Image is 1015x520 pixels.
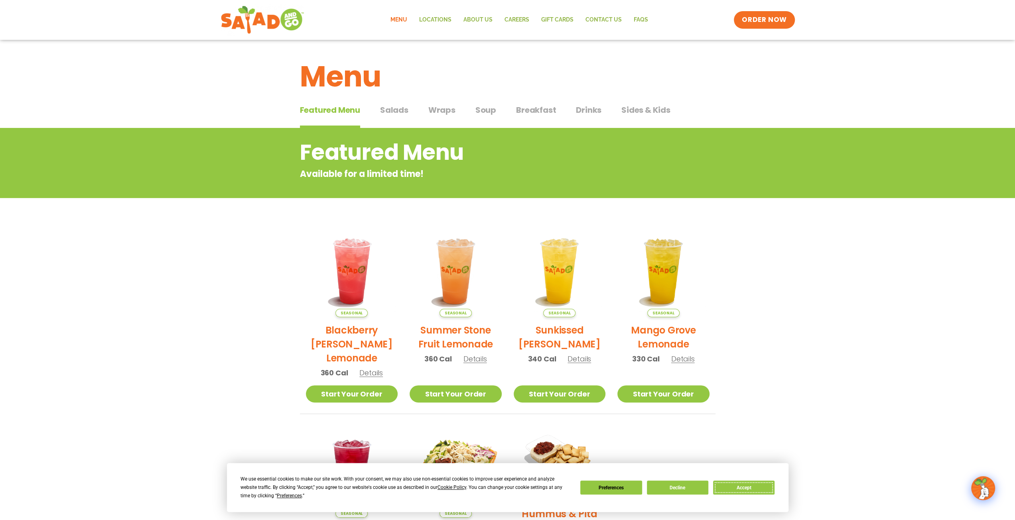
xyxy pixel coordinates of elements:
[410,323,502,351] h2: Summer Stone Fruit Lemonade
[647,481,708,494] button: Decline
[410,385,502,402] a: Start Your Order
[475,104,496,116] span: Soup
[499,11,535,29] a: Careers
[300,104,360,116] span: Featured Menu
[440,509,472,518] span: Seasonal
[734,11,794,29] a: ORDER NOW
[742,15,786,25] span: ORDER NOW
[647,309,680,317] span: Seasonal
[514,323,606,351] h2: Sunkissed [PERSON_NAME]
[568,354,591,364] span: Details
[528,353,556,364] span: 340 Cal
[514,225,606,317] img: Product photo for Sunkissed Yuzu Lemonade
[306,225,398,317] img: Product photo for Blackberry Bramble Lemonade
[300,55,715,98] h1: Menu
[413,11,457,29] a: Locations
[576,104,601,116] span: Drinks
[380,104,408,116] span: Salads
[617,225,710,317] img: Product photo for Mango Grove Lemonade
[671,354,695,364] span: Details
[535,11,579,29] a: GIFT CARDS
[306,385,398,402] a: Start Your Order
[321,367,348,378] span: 360 Cal
[240,475,571,500] div: We use essential cookies to make our site work. With your consent, we may also use non-essential ...
[359,368,383,378] span: Details
[277,493,302,498] span: Preferences
[632,353,660,364] span: 330 Cal
[440,309,472,317] span: Seasonal
[617,385,710,402] a: Start Your Order
[221,4,305,36] img: new-SAG-logo-768×292
[428,104,455,116] span: Wraps
[438,485,466,490] span: Cookie Policy
[424,353,452,364] span: 360 Cal
[579,11,628,29] a: Contact Us
[543,309,575,317] span: Seasonal
[628,11,654,29] a: FAQs
[463,354,487,364] span: Details
[580,481,642,494] button: Preferences
[713,481,775,494] button: Accept
[306,323,398,365] h2: Blackberry [PERSON_NAME] Lemonade
[617,323,710,351] h2: Mango Grove Lemonade
[410,225,502,317] img: Product photo for Summer Stone Fruit Lemonade
[972,477,994,499] img: wpChatIcon
[410,426,502,518] img: Product photo for Tuscan Summer Salad
[384,11,654,29] nav: Menu
[457,11,499,29] a: About Us
[300,136,651,169] h2: Featured Menu
[306,426,398,518] img: Product photo for Black Cherry Orchard Lemonade
[335,309,368,317] span: Seasonal
[514,426,606,487] img: Product photo for Sundried Tomato Hummus & Pita Chips
[227,463,788,512] div: Cookie Consent Prompt
[384,11,413,29] a: Menu
[516,104,556,116] span: Breakfast
[621,104,670,116] span: Sides & Kids
[300,101,715,128] div: Tabbed content
[335,509,368,518] span: Seasonal
[300,167,651,181] p: Available for a limited time!
[514,385,606,402] a: Start Your Order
